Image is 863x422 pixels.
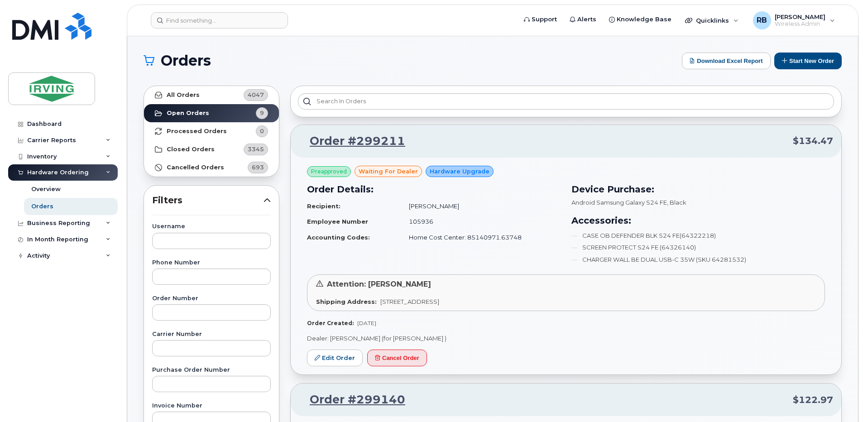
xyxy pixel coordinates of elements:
h3: Order Details: [307,182,561,196]
a: Cancelled Orders693 [144,158,279,177]
span: Orders [161,54,211,67]
strong: Recipient: [307,202,340,210]
span: [DATE] [357,320,376,326]
a: Closed Orders3345 [144,140,279,158]
span: 3345 [248,145,264,153]
label: Order Number [152,296,271,302]
li: CASE OB DEFENDER BLK S24 FE(64322218) [571,231,825,240]
span: waiting for dealer [359,167,418,176]
label: Invoice Number [152,403,271,409]
strong: Closed Orders [167,146,215,153]
label: Username [152,224,271,230]
label: Carrier Number [152,331,271,337]
span: Attention: [PERSON_NAME] [327,280,431,288]
span: 0 [260,127,264,135]
strong: Order Created: [307,320,354,326]
button: Download Excel Report [682,53,771,69]
strong: Accounting Codes: [307,234,370,241]
span: 693 [252,163,264,172]
strong: Processed Orders [167,128,227,135]
span: , Black [667,199,686,206]
strong: Shipping Address: [316,298,377,305]
td: 105936 [401,214,561,230]
a: All Orders4047 [144,86,279,104]
strong: Open Orders [167,110,209,117]
h3: Accessories: [571,214,825,227]
span: Hardware Upgrade [430,167,489,176]
li: CHARGER WALL BE DUAL USB-C 35W (SKU 64281532) [571,255,825,264]
a: Open Orders9 [144,104,279,122]
span: $134.47 [793,134,833,148]
td: [PERSON_NAME] [401,198,561,214]
a: Order #299211 [299,133,405,149]
label: Phone Number [152,260,271,266]
a: Edit Order [307,350,363,366]
span: Filters [152,194,264,207]
span: [STREET_ADDRESS] [380,298,439,305]
li: SCREEN PROTECT S24 FE (64326140) [571,243,825,252]
h3: Device Purchase: [571,182,825,196]
a: Order #299140 [299,392,405,408]
span: $122.97 [793,393,833,407]
td: Home Cost Center: 85140971.63748 [401,230,561,245]
span: Preapproved [311,168,347,176]
p: Dealer: [PERSON_NAME] (for [PERSON_NAME] ) [307,334,825,343]
label: Purchase Order Number [152,367,271,373]
span: 9 [260,109,264,117]
span: Android Samsung Galaxy S24 FE [571,199,667,206]
input: Search in orders [298,93,834,110]
button: Start New Order [774,53,842,69]
span: 4047 [248,91,264,99]
strong: Employee Number [307,218,368,225]
strong: Cancelled Orders [167,164,224,171]
a: Processed Orders0 [144,122,279,140]
strong: All Orders [167,91,200,99]
button: Cancel Order [367,350,427,366]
